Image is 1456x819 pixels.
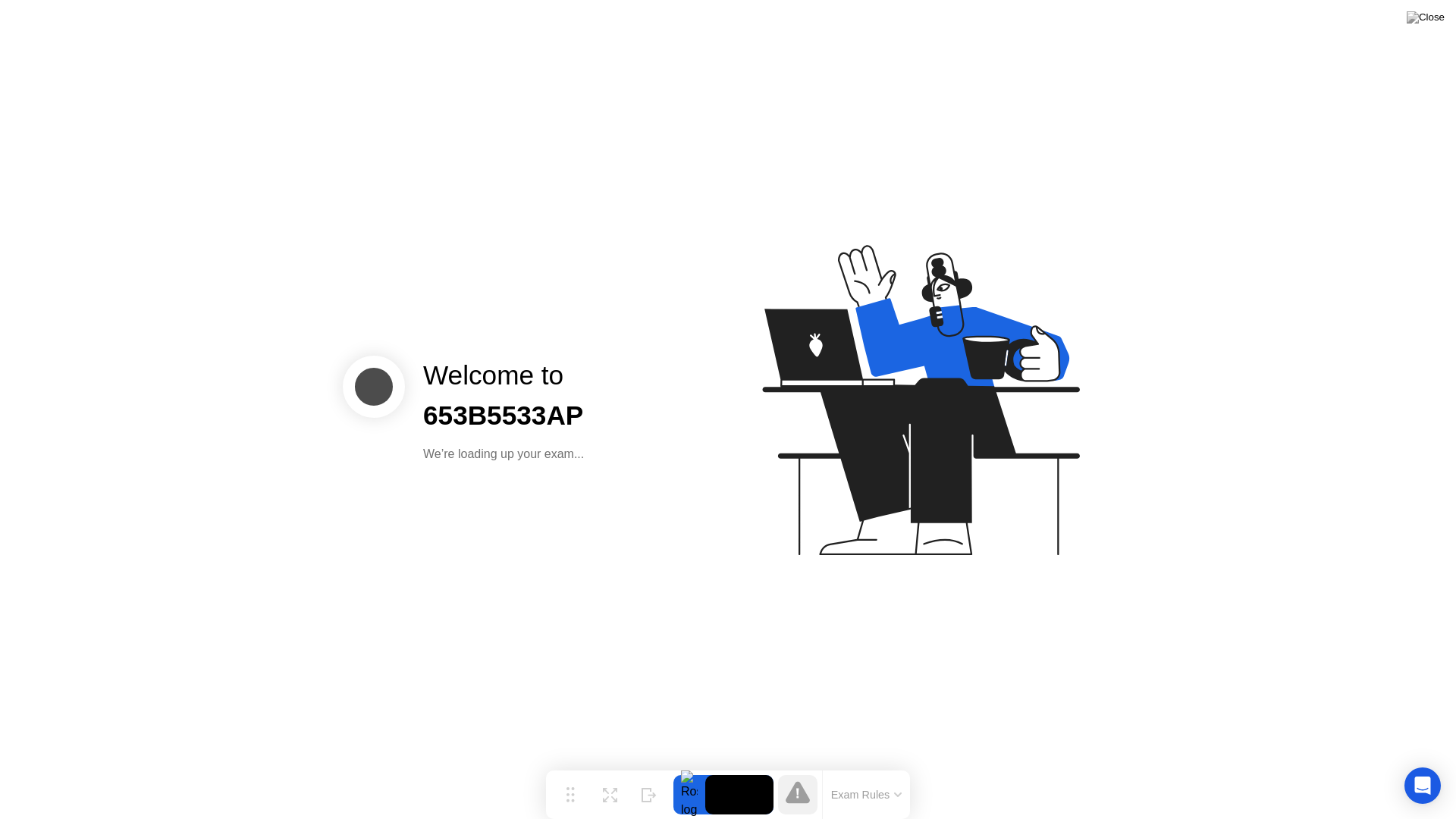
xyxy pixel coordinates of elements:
[423,445,584,463] div: We’re loading up your exam...
[1404,767,1441,804] div: Open Intercom Messenger
[827,788,907,802] button: Exam Rules
[423,356,584,396] div: Welcome to
[1407,11,1445,24] img: Close
[423,396,584,436] div: 653B5533AP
